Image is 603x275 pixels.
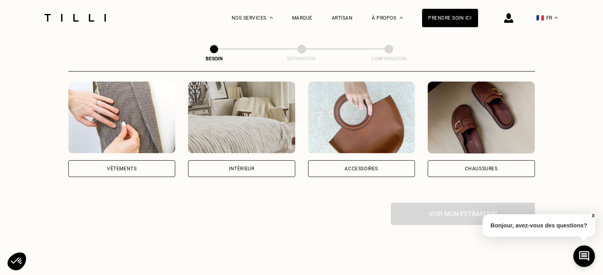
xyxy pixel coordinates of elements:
div: Vêtements [107,166,136,171]
div: Accessoires [345,166,378,171]
img: menu déroulant [555,17,558,19]
div: Intérieur [229,166,254,171]
div: Estimation [262,56,342,62]
img: Chaussures [428,82,535,153]
img: Accessoires [308,82,415,153]
a: Artisan [332,15,353,21]
img: Menu déroulant [270,17,273,19]
img: Menu déroulant à propos [400,17,403,19]
img: icône connexion [504,13,513,23]
div: Confirmation [349,56,429,62]
img: Vêtements [68,82,176,153]
img: Intérieur [188,82,295,153]
img: Logo du service de couturière Tilli [42,14,109,22]
button: X [589,211,597,220]
a: Marque [292,15,313,21]
div: Chaussures [465,166,498,171]
a: Prendre soin ici [422,9,478,27]
div: Besoin [174,56,254,62]
span: 🇫🇷 [537,14,545,22]
p: Bonjour, avez-vous des questions? [483,214,595,237]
